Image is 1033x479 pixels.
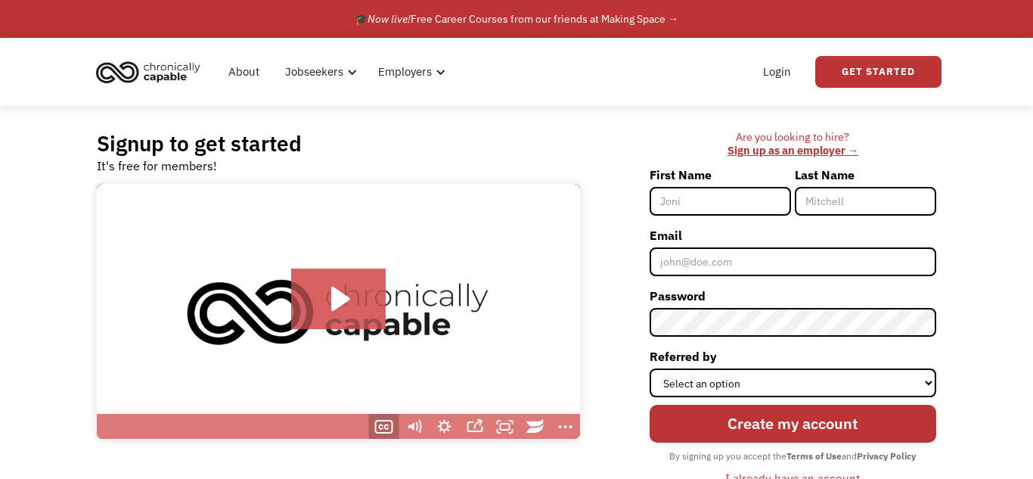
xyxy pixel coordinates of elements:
[650,344,936,369] label: Referred by
[399,414,430,440] button: Mute
[92,55,212,89] a: home
[650,284,936,308] label: Password
[815,56,941,88] a: Get Started
[429,414,459,440] button: Show settings menu
[97,184,580,440] img: Introducing Chronically Capable
[291,269,386,329] button: Play Video: Introducing Chronically Capable
[650,130,936,158] div: Are you looking to hire? ‍
[92,55,205,89] img: Chronically Capable logo
[97,130,302,157] h2: Signup to get started
[650,163,791,187] label: First Name
[727,143,858,157] a: Sign up as an employer →
[520,414,550,440] a: Wistia Logo -- Learn More
[378,63,432,81] div: Employers
[219,48,268,96] a: About
[355,10,678,28] div: 🎓 Free Career Courses from our friends at Making Space →
[368,12,411,26] em: Now live!
[650,405,936,442] input: Create my account
[650,247,936,276] input: john@doe.com
[369,48,450,96] div: Employers
[276,48,361,96] div: Jobseekers
[662,446,923,466] div: By signing up you accept the and
[795,163,936,187] label: Last Name
[369,414,399,440] button: Show captions menu
[650,223,936,247] label: Email
[786,450,842,462] strong: Terms of Use
[795,187,936,216] input: Mitchell
[754,48,800,96] a: Login
[857,450,916,462] strong: Privacy Policy
[650,187,791,216] input: Joni
[97,157,217,175] div: It's free for members!
[550,414,580,440] button: Show fewer buttons
[285,63,343,81] div: Jobseekers
[459,414,489,440] button: Open sharing menu
[489,414,520,440] button: Fullscreen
